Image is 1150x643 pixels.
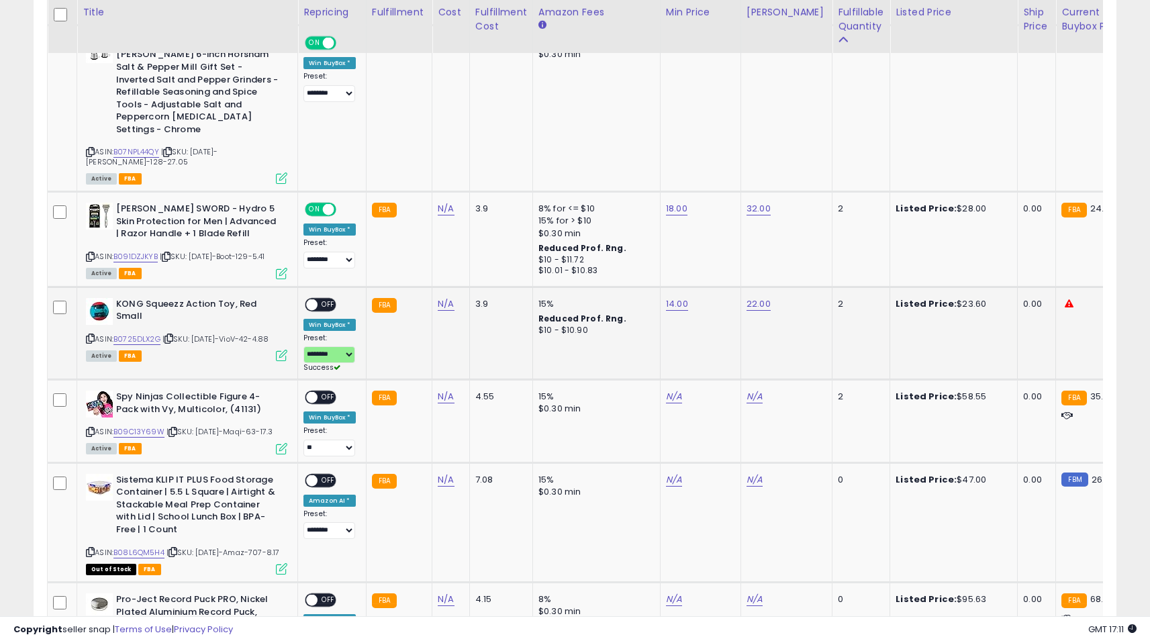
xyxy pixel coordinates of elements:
[86,474,113,501] img: 41hzmn1Z3aL._SL40_.jpg
[86,443,117,454] span: All listings currently available for purchase on Amazon
[838,593,879,605] div: 0
[538,254,650,266] div: $10 - $11.72
[303,72,356,102] div: Preset:
[438,473,454,487] a: N/A
[538,593,650,605] div: 8%
[83,5,292,19] div: Title
[318,392,339,403] span: OFF
[896,202,957,215] b: Listed Price:
[86,564,136,575] span: All listings that are currently out of stock and unavailable for purchase on Amazon
[475,298,522,310] div: 3.9
[372,5,426,19] div: Fulfillment
[538,215,650,227] div: 15% for > $10
[1092,473,1116,486] span: 26.36
[116,36,279,140] b: [PERSON_NAME] & [PERSON_NAME] 6-inch Horsham Salt & Pepper Mill Gift Set - Inverted Salt and Pepp...
[113,251,158,262] a: B091DZJKYB
[438,5,464,19] div: Cost
[318,595,339,606] span: OFF
[334,204,356,215] span: OFF
[303,509,356,540] div: Preset:
[303,495,356,507] div: Amazon AI *
[116,474,279,540] b: Sistema KLIP IT PLUS Food Storage Container | 5.5 L Square | Airtight & Stackable Meal Prep Conta...
[116,391,279,419] b: Spy Ninjas Collectible Figure 4-Pack with Vy, Multicolor, (41131)
[113,334,160,345] a: B0725DLX2G
[747,202,771,215] a: 32.00
[372,474,397,489] small: FBA
[13,623,62,636] strong: Copyright
[306,37,323,48] span: ON
[538,203,650,215] div: 8% for <= $10
[303,411,356,424] div: Win BuyBox *
[306,204,323,215] span: ON
[747,473,763,487] a: N/A
[115,623,172,636] a: Terms of Use
[666,390,682,403] a: N/A
[475,474,522,486] div: 7.08
[838,391,879,403] div: 2
[372,593,397,608] small: FBA
[896,593,957,605] b: Listed Price:
[86,203,287,277] div: ASIN:
[372,298,397,313] small: FBA
[1023,474,1045,486] div: 0.00
[538,5,655,19] div: Amazon Fees
[116,298,279,326] b: KONG Squeezz Action Toy, Red Small
[303,57,356,69] div: Win BuyBox *
[666,593,682,606] a: N/A
[1090,202,1114,215] span: 24.97
[475,203,522,215] div: 3.9
[747,5,826,19] div: [PERSON_NAME]
[538,19,546,32] small: Amazon Fees.
[896,473,957,486] b: Listed Price:
[747,297,771,311] a: 22.00
[119,443,142,454] span: FBA
[838,203,879,215] div: 2
[86,268,117,279] span: All listings currently available for purchase on Amazon
[86,298,113,325] img: 3150Hfd8clL._SL40_.jpg
[86,36,287,183] div: ASIN:
[1061,593,1086,608] small: FBA
[113,547,164,558] a: B08L6QM5H4
[86,146,218,166] span: | SKU: [DATE]-[PERSON_NAME]-128-27.05
[86,391,113,417] img: 51Of8daLeKL._SL40_.jpg
[896,390,957,403] b: Listed Price:
[1023,203,1045,215] div: 0.00
[86,203,113,230] img: 418zFtIgsuL._SL40_.jpg
[1061,203,1086,217] small: FBA
[1090,390,1112,403] span: 35.15
[1023,593,1045,605] div: 0.00
[538,403,650,415] div: $0.30 min
[160,251,265,262] span: | SKU: [DATE]-Boot-129-5.41
[13,624,233,636] div: seller snap | |
[303,5,361,19] div: Repricing
[896,5,1012,19] div: Listed Price
[1088,623,1137,636] span: 2025-08-16 17:11 GMT
[119,350,142,362] span: FBA
[372,391,397,405] small: FBA
[896,298,1007,310] div: $23.60
[438,297,454,311] a: N/A
[119,268,142,279] span: FBA
[1061,5,1131,34] div: Current Buybox Price
[896,474,1007,486] div: $47.00
[538,313,626,324] b: Reduced Prof. Rng.
[838,5,884,34] div: Fulfillable Quantity
[138,564,161,575] span: FBA
[174,623,233,636] a: Privacy Policy
[666,202,687,215] a: 18.00
[318,475,339,486] span: OFF
[1023,298,1045,310] div: 0.00
[166,426,273,437] span: | SKU: [DATE]-Maqi-63-17.3
[86,474,287,573] div: ASIN:
[303,362,340,373] span: Success
[747,390,763,403] a: N/A
[119,173,142,185] span: FBA
[162,334,269,344] span: | SKU: [DATE]-VioV-42-4.88
[538,325,650,336] div: $10 - $10.90
[896,297,957,310] b: Listed Price:
[838,474,879,486] div: 0
[1061,473,1088,487] small: FBM
[438,593,454,606] a: N/A
[538,474,650,486] div: 15%
[747,593,763,606] a: N/A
